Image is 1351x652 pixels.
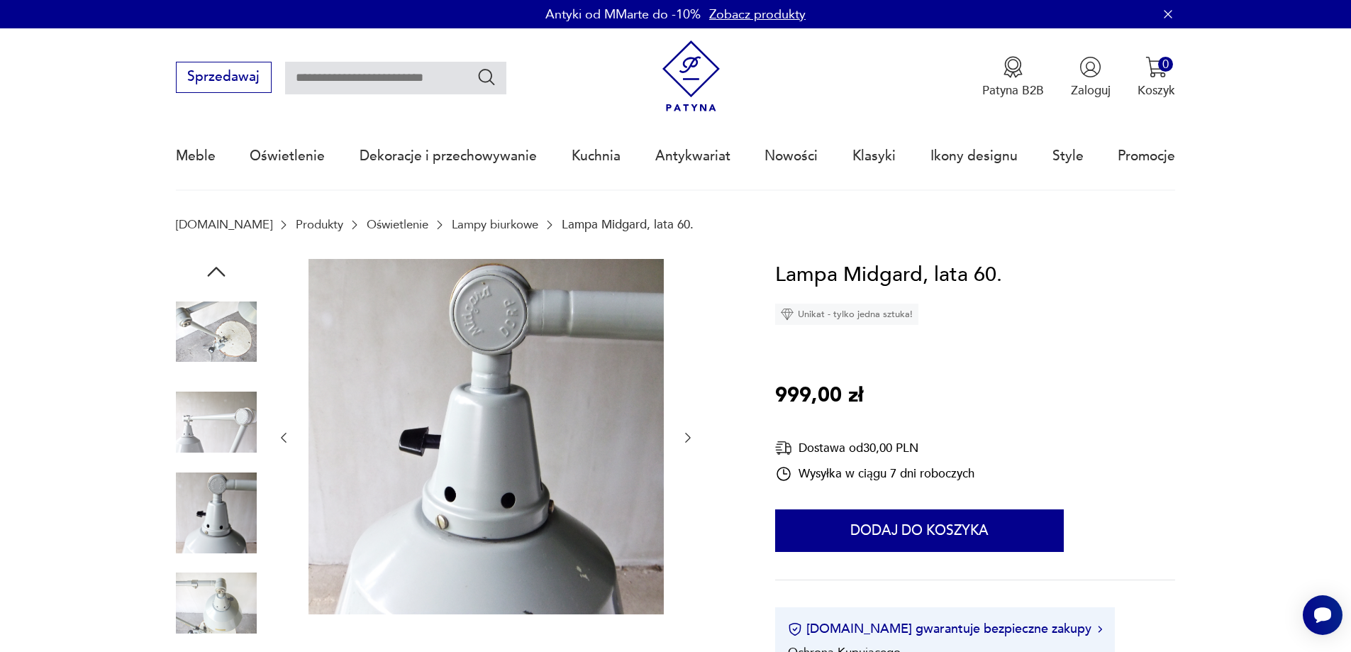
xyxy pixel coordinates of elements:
[1158,57,1173,72] div: 0
[452,218,538,231] a: Lampy biurkowe
[176,473,257,553] img: Zdjęcie produktu Lampa Midgard, lata 60.
[1145,56,1167,78] img: Ikona koszyka
[982,56,1044,99] a: Ikona medaluPatyna B2B
[176,218,272,231] a: [DOMAIN_NAME]
[982,56,1044,99] button: Patyna B2B
[775,439,974,457] div: Dostawa od 30,00 PLN
[1079,56,1101,78] img: Ikonka użytkownika
[1138,56,1175,99] button: 0Koszyk
[176,292,257,372] img: Zdjęcie produktu Lampa Midgard, lata 60.
[852,123,896,189] a: Klasyki
[775,439,792,457] img: Ikona dostawy
[545,6,701,23] p: Antyki od MMarte do -10%
[572,123,621,189] a: Kuchnia
[360,123,537,189] a: Dekoracje i przechowywanie
[655,123,730,189] a: Antykwariat
[308,259,664,614] img: Zdjęcie produktu Lampa Midgard, lata 60.
[788,622,802,636] img: Ikona certyfikatu
[1138,82,1175,99] p: Koszyk
[775,304,918,325] div: Unikat - tylko jedna sztuka!
[930,123,1018,189] a: Ikony designu
[1303,595,1342,635] iframe: Smartsupp widget button
[562,218,694,231] p: Lampa Midgard, lata 60.
[775,509,1064,552] button: Dodaj do koszyka
[709,6,806,23] a: Zobacz produkty
[788,620,1102,638] button: [DOMAIN_NAME] gwarantuje bezpieczne zakupy
[176,382,257,463] img: Zdjęcie produktu Lampa Midgard, lata 60.
[775,259,1002,292] h1: Lampa Midgard, lata 60.
[781,308,794,321] img: Ikona diamentu
[176,563,257,643] img: Zdjęcie produktu Lampa Midgard, lata 60.
[250,123,325,189] a: Oświetlenie
[775,465,974,482] div: Wysyłka w ciągu 7 dni roboczych
[1071,82,1111,99] p: Zaloguj
[176,123,216,189] a: Meble
[176,72,272,84] a: Sprzedawaj
[1002,56,1024,78] img: Ikona medalu
[982,82,1044,99] p: Patyna B2B
[1098,626,1102,633] img: Ikona strzałki w prawo
[1071,56,1111,99] button: Zaloguj
[367,218,428,231] a: Oświetlenie
[477,67,497,87] button: Szukaj
[765,123,818,189] a: Nowości
[176,62,272,93] button: Sprzedawaj
[296,218,343,231] a: Produkty
[1118,123,1175,189] a: Promocje
[1052,123,1084,189] a: Style
[655,40,727,112] img: Patyna - sklep z meblami i dekoracjami vintage
[775,380,863,412] p: 999,00 zł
